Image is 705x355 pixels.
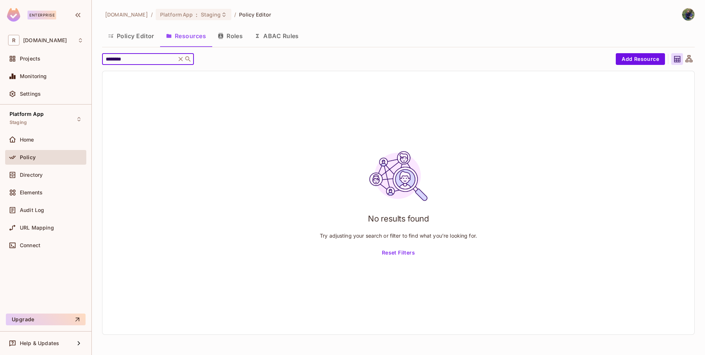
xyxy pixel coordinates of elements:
span: Connect [20,242,40,248]
span: Help & Updates [20,340,59,346]
span: Home [20,137,34,143]
span: Settings [20,91,41,97]
li: / [234,11,236,18]
span: Projects [20,56,40,62]
button: Reset Filters [379,247,418,259]
span: : [195,12,198,18]
button: Add Resource [616,53,665,65]
p: Try adjusting your search or filter to find what you’re looking for. [320,232,477,239]
span: R [8,35,19,45]
button: Policy Editor [102,27,160,45]
span: Elements [20,190,43,195]
span: Platform App [10,111,44,117]
span: Directory [20,172,43,178]
button: ABAC Rules [249,27,305,45]
span: Platform App [160,11,193,18]
div: Enterprise [28,11,56,19]
span: Monitoring [20,73,47,79]
span: Staging [201,11,221,18]
li: / [151,11,153,18]
h1: No results found [368,213,429,224]
span: Policy [20,154,36,160]
span: Workspace: redica.com [23,37,67,43]
button: Roles [212,27,249,45]
span: URL Mapping [20,225,54,231]
span: Staging [10,120,27,125]
span: Policy Editor [239,11,271,18]
button: Upgrade [6,314,86,325]
span: the active workspace [105,11,148,18]
img: SReyMgAAAABJRU5ErkJggg== [7,8,20,22]
span: Audit Log [20,207,44,213]
button: Resources [160,27,212,45]
img: Roberto Ramos [682,8,694,21]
